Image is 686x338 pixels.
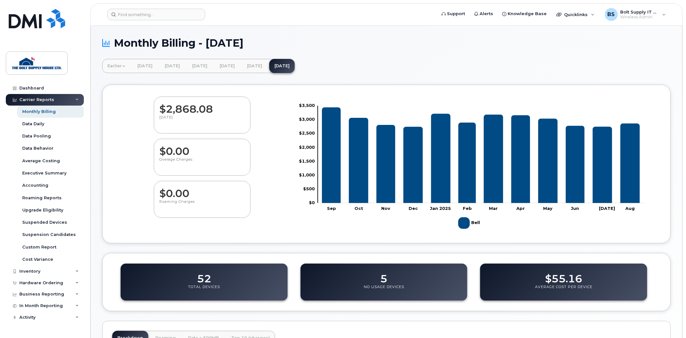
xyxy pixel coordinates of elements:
a: [DATE] [132,59,158,73]
h1: Monthly Billing - [DATE] [102,37,671,49]
p: [DATE] [159,115,245,127]
iframe: Messenger Launcher [658,310,681,333]
tspan: $2,000 [299,145,315,150]
g: Bell [322,107,640,203]
tspan: Dec [409,206,418,211]
tspan: $1,500 [299,158,315,164]
dd: $55.16 [545,267,582,285]
dd: $0.00 [159,139,245,157]
tspan: Mar [489,206,498,211]
tspan: Oct [354,206,363,211]
p: No Usage Devices [364,285,404,296]
dd: $0.00 [159,181,245,199]
tspan: [DATE] [599,206,615,211]
g: Bell [458,215,482,231]
p: Overage Charges [159,157,245,169]
tspan: Sep [327,206,336,211]
g: Chart [299,103,644,231]
tspan: $0 [309,200,315,205]
tspan: May [543,206,553,211]
tspan: $1,000 [299,172,315,177]
tspan: Apr [516,206,525,211]
tspan: $500 [303,186,315,191]
a: [DATE] [214,59,240,73]
g: Legend [458,215,482,231]
dd: 5 [381,267,388,285]
tspan: Feb [463,206,472,211]
tspan: Jun [571,206,579,211]
tspan: Nov [382,206,391,211]
dd: 52 [197,267,211,285]
dd: $2,868.08 [159,97,245,115]
p: Roaming Charges [159,199,245,211]
tspan: Jan 2025 [430,206,451,211]
a: [DATE] [269,59,295,73]
a: [DATE] [187,59,213,73]
p: Total Devices [188,285,220,296]
a: [DATE] [242,59,267,73]
a: Earlier [102,59,130,73]
tspan: $2,500 [299,130,315,136]
tspan: $3,000 [299,117,315,122]
tspan: Aug [625,206,635,211]
p: Average Cost Per Device [535,285,592,296]
tspan: $3,500 [299,103,315,108]
a: [DATE] [160,59,185,73]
